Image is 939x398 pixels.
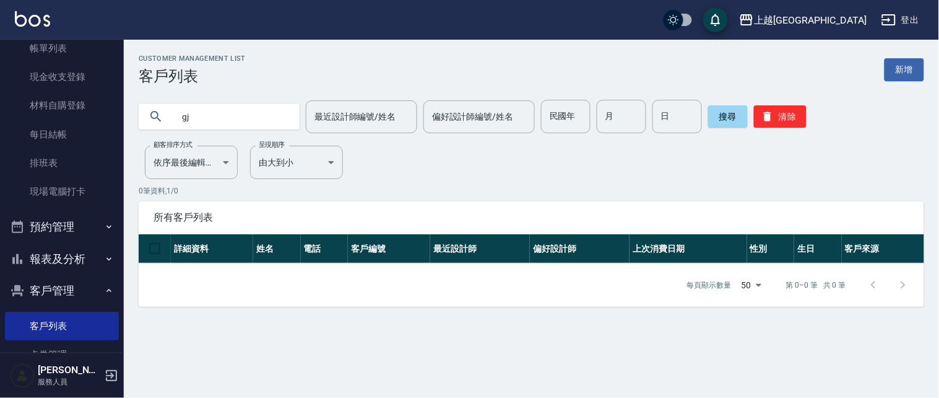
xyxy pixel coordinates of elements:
[154,211,909,224] span: 所有客戶列表
[687,280,732,291] p: 每頁顯示數量
[842,234,924,263] th: 客戶來源
[737,268,766,302] div: 50
[139,55,246,63] h2: Customer Management List
[5,340,119,369] a: 卡券管理
[38,364,101,376] h5: [PERSON_NAME]
[703,7,728,32] button: save
[5,243,119,275] button: 報表及分析
[15,11,50,27] img: Logo
[747,234,795,263] th: 性別
[139,185,924,197] p: 0 筆資料, 1 / 0
[5,91,119,120] a: 材料自購登錄
[876,9,924,32] button: 登出
[430,234,530,263] th: 最近設計師
[348,234,430,263] th: 客戶編號
[754,12,867,28] div: 上越[GEOGRAPHIC_DATA]
[5,312,119,340] a: 客戶列表
[250,146,343,179] div: 由大到小
[5,149,119,177] a: 排班表
[5,63,119,91] a: 現金收支登錄
[259,140,285,149] label: 呈現順序
[5,275,119,307] button: 客戶管理
[530,234,630,263] th: 偏好設計師
[5,34,119,63] a: 帳單列表
[38,376,101,387] p: 服務人員
[139,68,246,85] h3: 客戶列表
[10,363,35,388] img: Person
[171,234,253,263] th: 詳細資料
[5,211,119,243] button: 預約管理
[885,58,924,81] a: 新增
[154,140,193,149] label: 顧客排序方式
[630,234,746,263] th: 上次消費日期
[5,120,119,149] a: 每日結帳
[754,105,807,128] button: 清除
[253,234,301,263] th: 姓名
[794,234,842,263] th: 生日
[145,146,238,179] div: 依序最後編輯時間
[301,234,348,263] th: 電話
[5,177,119,206] a: 現場電腦打卡
[786,280,846,291] p: 第 0–0 筆 共 0 筆
[734,7,872,33] button: 上越[GEOGRAPHIC_DATA]
[708,105,748,128] button: 搜尋
[173,100,290,133] input: 搜尋關鍵字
